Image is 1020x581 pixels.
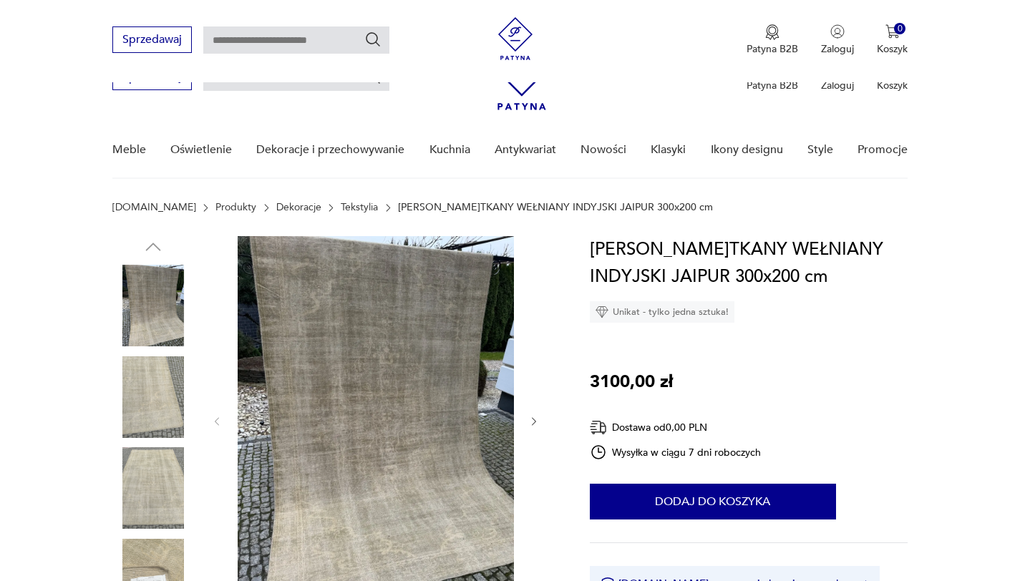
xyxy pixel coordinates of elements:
[877,79,908,92] p: Koszyk
[590,419,607,436] img: Ikona dostawy
[590,368,673,396] p: 3100,00 zł
[877,24,908,56] button: 0Koszyk
[894,23,906,35] div: 0
[596,306,608,318] img: Ikona diamentu
[364,31,382,48] button: Szukaj
[651,122,686,177] a: Klasyki
[112,122,146,177] a: Meble
[112,73,192,83] a: Sprzedawaj
[821,24,854,56] button: Zaloguj
[276,202,321,213] a: Dekoracje
[747,24,798,56] button: Patyna B2B
[807,122,833,177] a: Style
[877,42,908,56] p: Koszyk
[747,24,798,56] a: Ikona medaluPatyna B2B
[215,202,256,213] a: Produkty
[494,17,537,60] img: Patyna - sklep z meblami i dekoracjami vintage
[590,419,762,436] div: Dostawa od 0,00 PLN
[112,265,194,346] img: Zdjęcie produktu DYWAN R.TKANY WEŁNIANY INDYJSKI JAIPUR 300x200 cm
[341,202,378,213] a: Tekstylia
[821,79,854,92] p: Zaloguj
[711,122,783,177] a: Ikony designu
[590,444,762,461] div: Wysyłka w ciągu 7 dni roboczych
[429,122,470,177] a: Kuchnia
[495,122,556,177] a: Antykwariat
[590,484,836,519] button: Dodaj do koszyka
[170,122,232,177] a: Oświetlenie
[112,447,194,529] img: Zdjęcie produktu DYWAN R.TKANY WEŁNIANY INDYJSKI JAIPUR 300x200 cm
[256,122,404,177] a: Dekoracje i przechowywanie
[112,36,192,46] a: Sprzedawaj
[112,202,196,213] a: [DOMAIN_NAME]
[398,202,713,213] p: [PERSON_NAME]TKANY WEŁNIANY INDYJSKI JAIPUR 300x200 cm
[590,301,734,323] div: Unikat - tylko jedna sztuka!
[747,79,798,92] p: Patyna B2B
[581,122,626,177] a: Nowości
[830,24,845,39] img: Ikonka użytkownika
[885,24,900,39] img: Ikona koszyka
[765,24,779,40] img: Ikona medalu
[112,26,192,53] button: Sprzedawaj
[590,236,908,290] h1: [PERSON_NAME]TKANY WEŁNIANY INDYJSKI JAIPUR 300x200 cm
[858,122,908,177] a: Promocje
[747,42,798,56] p: Patyna B2B
[821,42,854,56] p: Zaloguj
[112,356,194,438] img: Zdjęcie produktu DYWAN R.TKANY WEŁNIANY INDYJSKI JAIPUR 300x200 cm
